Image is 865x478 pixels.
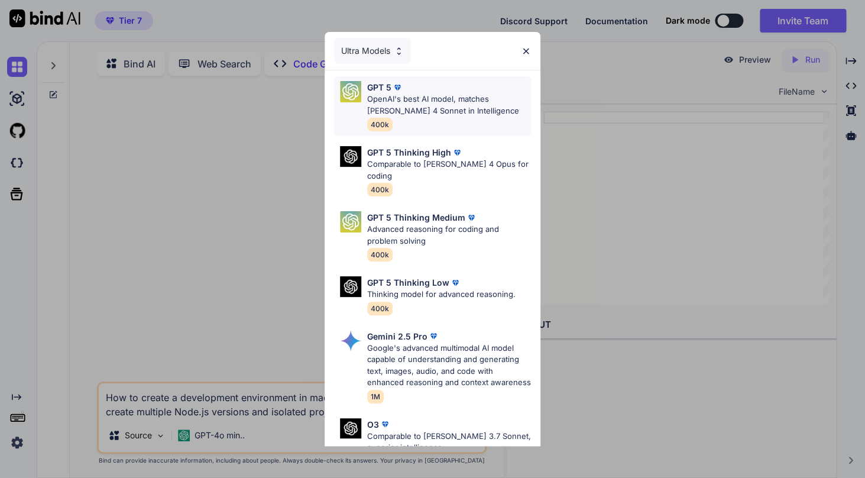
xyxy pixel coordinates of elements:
p: O3 [367,418,379,431]
img: premium [451,147,463,159]
p: Gemini 2.5 Pro [367,330,427,343]
p: Comparable to [PERSON_NAME] 4 Opus for coding [367,159,532,182]
div: Ultra Models [334,38,411,64]
img: premium [449,277,461,289]
img: Pick Models [340,81,361,102]
p: Advanced reasoning for coding and problem solving [367,224,532,247]
img: premium [465,212,477,224]
span: 1M [367,390,384,403]
span: 400k [367,248,393,261]
img: premium [379,418,391,430]
span: 400k [367,183,393,196]
p: Thinking model for advanced reasoning. [367,289,516,301]
img: Pick Models [340,418,361,439]
img: Pick Models [394,46,404,56]
span: 400k [367,118,393,131]
p: GPT 5 Thinking Low [367,276,449,289]
p: GPT 5 [367,81,391,93]
img: Pick Models [340,211,361,232]
img: premium [427,330,439,342]
img: premium [391,82,403,93]
p: GPT 5 Thinking Medium [367,211,465,224]
span: 400k [367,302,393,315]
img: Pick Models [340,146,361,167]
p: OpenAI's best AI model, matches [PERSON_NAME] 4 Sonnet in Intelligence [367,93,532,117]
img: close [521,46,531,56]
img: Pick Models [340,276,361,297]
p: Google's advanced multimodal AI model capable of understanding and generating text, images, audio... [367,343,532,389]
p: Comparable to [PERSON_NAME] 3.7 Sonnet, superior intelligence [367,431,532,454]
img: Pick Models [340,330,361,351]
p: GPT 5 Thinking High [367,146,451,159]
